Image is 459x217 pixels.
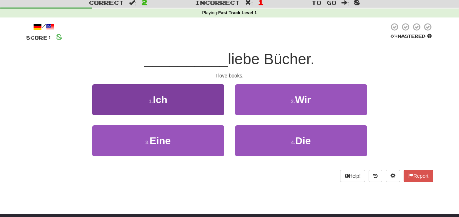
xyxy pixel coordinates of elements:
small: 3 . [145,140,150,145]
strong: Fast Track Level 1 [218,10,257,15]
span: Wir [295,94,311,105]
span: Score: [26,35,52,41]
span: liebe Bücher. [228,51,315,67]
small: 1 . [149,99,153,104]
span: Die [295,135,311,146]
div: I love books. [26,72,433,79]
small: 2 . [291,99,295,104]
button: Report [404,170,433,182]
span: 0 % [390,33,398,39]
button: Round history (alt+y) [369,170,382,182]
button: 3.Eine [92,125,224,156]
button: 1.Ich [92,84,224,115]
button: 2.Wir [235,84,367,115]
small: 4 . [291,140,295,145]
span: Eine [150,135,171,146]
span: __________ [144,51,228,67]
div: Mastered [389,33,433,40]
button: 4.Die [235,125,367,156]
span: Ich [153,94,167,105]
button: Help! [340,170,365,182]
div: / [26,22,62,31]
span: 8 [56,32,62,41]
